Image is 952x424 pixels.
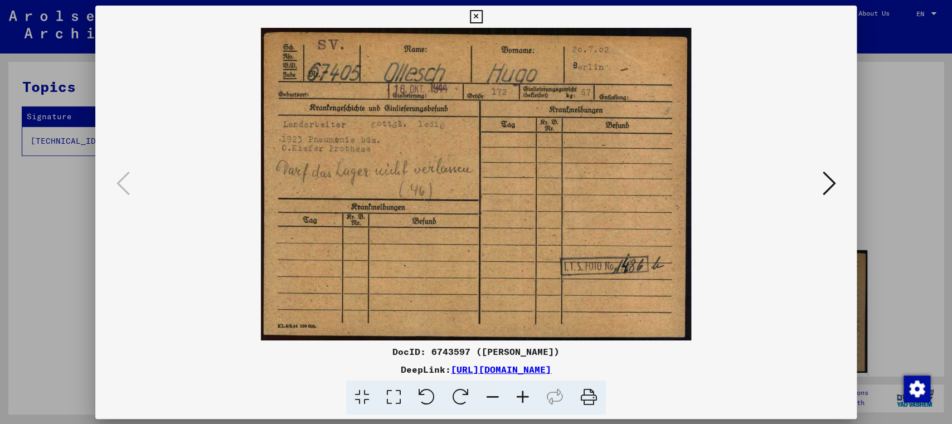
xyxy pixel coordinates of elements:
[133,28,819,340] img: 001.jpg
[903,375,930,402] div: Change consent
[904,376,930,402] img: Change consent
[451,364,551,375] a: [URL][DOMAIN_NAME]
[95,363,857,376] div: DeepLink:
[95,345,857,358] div: DocID: 6743597 ([PERSON_NAME])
